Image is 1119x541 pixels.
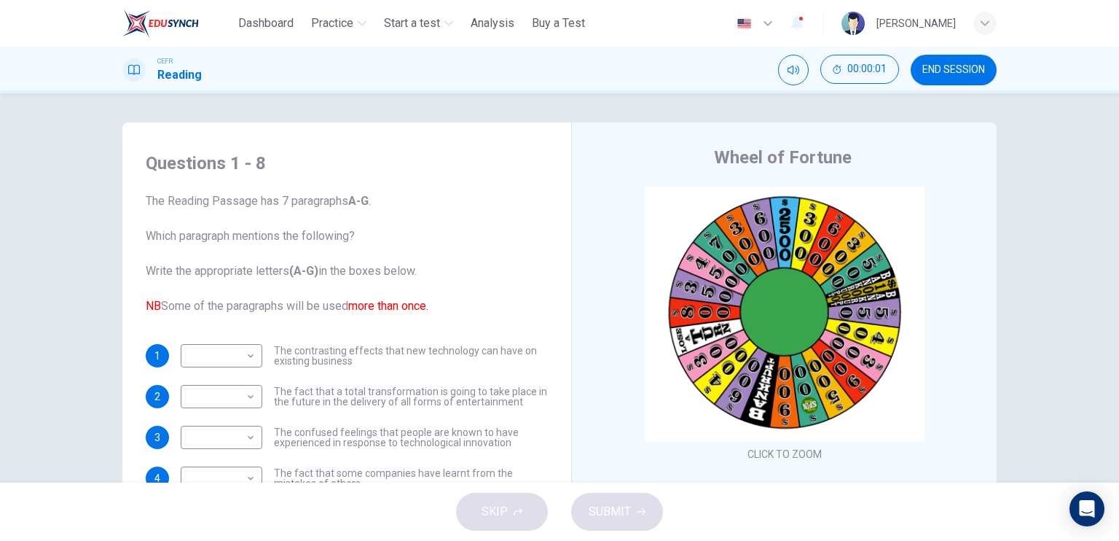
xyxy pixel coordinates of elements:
span: 3 [154,432,160,443]
span: Practice [311,15,353,32]
button: Buy a Test [526,10,591,36]
div: Mute [778,55,809,85]
h4: Wheel of Fortune [714,146,852,169]
button: Practice [305,10,372,36]
div: Hide [820,55,899,85]
span: The fact that a total transformation is going to take place in the future in the delivery of all ... [274,386,548,407]
img: en [735,18,753,29]
span: The confused feelings that people are known to have experienced in response to technological inno... [274,427,548,448]
font: more than once. [348,299,428,313]
span: END SESSION [922,64,985,76]
b: A-G [348,194,369,208]
button: END SESSION [911,55,997,85]
span: The contrasting effects that new technology can have on existing business [274,346,548,366]
span: The Reading Passage has 7 paragraphs . Which paragraph mentions the following? Write the appropri... [146,192,548,315]
h4: Questions 1 - 8 [146,152,548,175]
span: 00:00:01 [847,63,887,75]
button: Analysis [465,10,520,36]
button: 00:00:01 [820,55,899,84]
span: 1 [154,351,160,361]
span: CEFR [157,56,173,66]
b: (A-G) [289,264,318,278]
span: Analysis [471,15,514,32]
a: ELTC logo [122,9,232,38]
span: 4 [154,473,160,483]
span: Dashboard [238,15,294,32]
button: Dashboard [232,10,299,36]
img: Profile picture [841,12,865,35]
img: ELTC logo [122,9,199,38]
font: NB [146,299,161,313]
span: Buy a Test [532,15,585,32]
span: The fact that some companies have learnt from the mistakes of others [274,468,548,489]
span: 2 [154,392,160,402]
h1: Reading [157,66,202,84]
span: Start a test [384,15,440,32]
div: [PERSON_NAME] [876,15,956,32]
div: Open Intercom Messenger [1069,491,1104,526]
button: Start a test [378,10,459,36]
